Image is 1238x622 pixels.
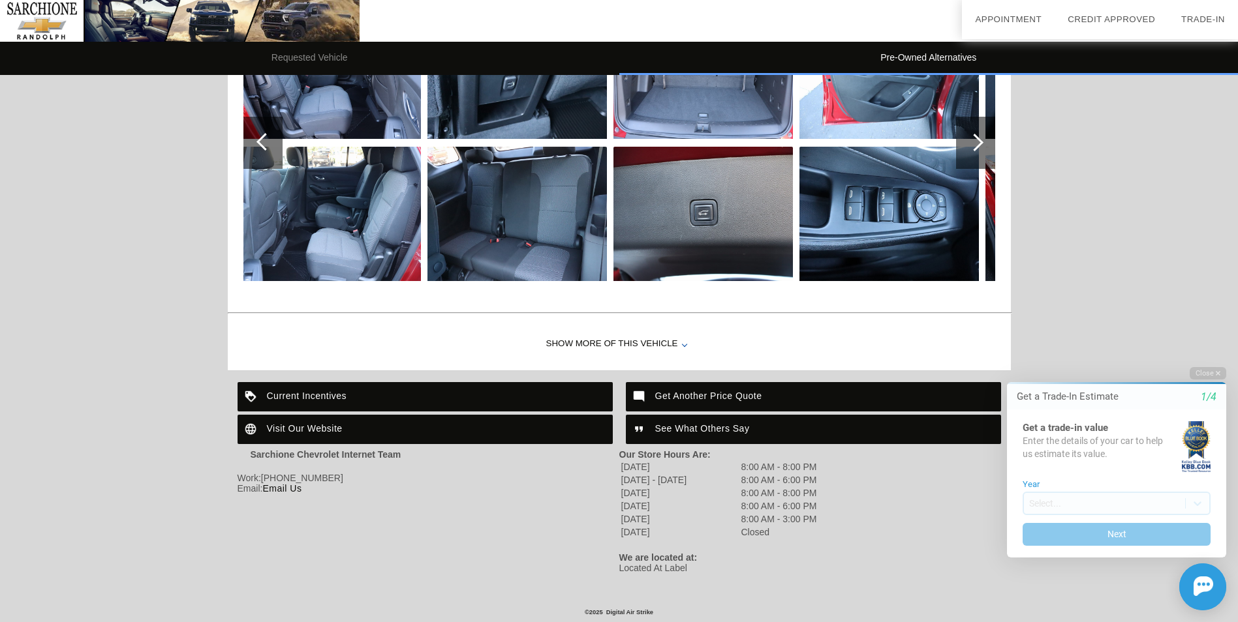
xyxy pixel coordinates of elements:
a: Current Incentives [238,382,613,411]
td: [DATE] [621,461,739,473]
a: Credit Approved [1068,14,1155,24]
td: 8:00 AM - 8:00 PM [741,487,818,499]
iframe: Chat Assistance [980,355,1238,622]
img: ic_mode_comment_white_24dp_2x.png [626,382,655,411]
td: [DATE] [621,513,739,525]
td: [DATE] [621,526,739,538]
td: 8:00 AM - 3:00 PM [741,513,818,525]
a: Visit Our Website [238,415,613,444]
a: Email Us [262,483,302,494]
a: Get Another Price Quote [626,382,1001,411]
a: See What Others Say [626,415,1001,444]
img: image.aspx [427,147,607,281]
td: 8:00 AM - 6:00 PM [741,474,818,486]
div: Located At Label [619,563,1001,573]
td: Closed [741,526,818,538]
strong: Sarchione Chevrolet Internet Team [251,449,401,460]
a: Trade-In [1181,14,1225,24]
td: [DATE] - [DATE] [621,474,739,486]
img: image.aspx [613,147,793,281]
img: image.aspx [241,147,421,281]
strong: Our Store Hours Are: [619,449,711,460]
td: 8:00 AM - 6:00 PM [741,500,818,512]
img: ic_loyalty_white_24dp_2x.png [238,382,267,411]
img: image.aspx [985,147,1165,281]
td: 8:00 AM - 8:00 PM [741,461,818,473]
td: [DATE] [621,500,739,512]
strong: We are located at: [619,552,698,563]
div: Email: [238,483,619,494]
td: [DATE] [621,487,739,499]
a: Appointment [975,14,1042,24]
img: image.aspx [799,147,979,281]
img: ic_format_quote_white_24dp_2x.png [626,415,655,444]
span: [PHONE_NUMBER] [261,473,343,483]
div: Work: [238,473,619,483]
div: Show More of this Vehicle [228,318,1011,370]
img: ic_language_white_24dp_2x.png [238,415,267,444]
